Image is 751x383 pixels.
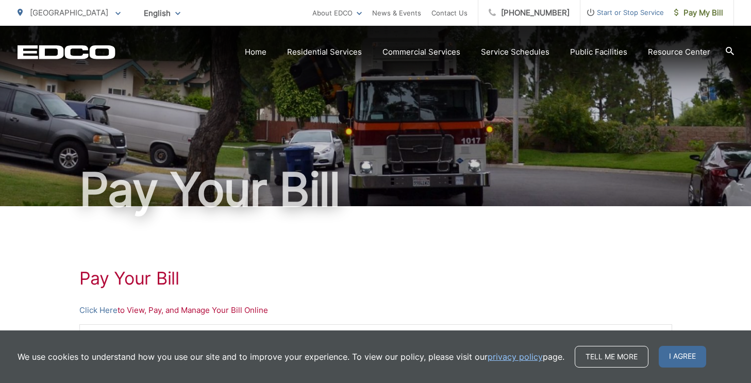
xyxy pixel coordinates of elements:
a: Resource Center [648,46,710,58]
a: Service Schedules [481,46,549,58]
span: [GEOGRAPHIC_DATA] [30,8,108,18]
h1: Pay Your Bill [18,164,734,215]
span: English [136,4,188,22]
a: Contact Us [431,7,468,19]
a: Click Here [79,304,118,317]
p: to View, Pay, and Manage Your Bill Online [79,304,672,317]
h1: Pay Your Bill [79,268,672,289]
a: Home [245,46,266,58]
a: Residential Services [287,46,362,58]
a: Commercial Services [382,46,460,58]
span: I agree [659,346,706,368]
a: About EDCO [312,7,362,19]
p: We use cookies to understand how you use our site and to improve your experience. To view our pol... [18,351,564,363]
span: Pay My Bill [674,7,723,19]
a: Public Facilities [570,46,627,58]
a: EDCD logo. Return to the homepage. [18,45,115,59]
a: Tell me more [575,346,648,368]
a: News & Events [372,7,421,19]
a: privacy policy [488,351,543,363]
